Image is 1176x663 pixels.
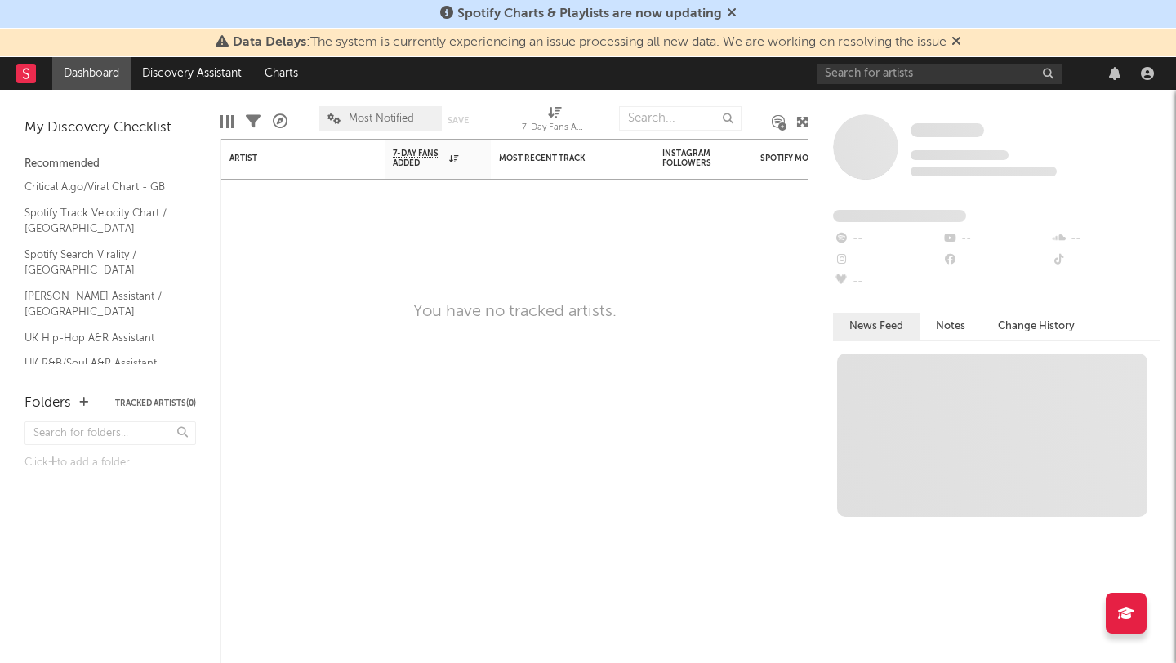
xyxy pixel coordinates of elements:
div: Recommended [24,154,196,174]
a: Dashboard [52,57,131,90]
button: Save [448,116,469,125]
span: Spotify Charts & Playlists are now updating [457,7,722,20]
div: Click to add a folder. [24,453,196,473]
span: 0 fans last week [911,167,1057,176]
div: -- [942,250,1050,271]
button: Change History [982,313,1091,340]
div: Most Recent Track [499,154,621,163]
a: Some Artist [911,122,984,139]
span: : The system is currently experiencing an issue processing all new data. We are working on resolv... [233,36,947,49]
span: Data Delays [233,36,306,49]
a: [PERSON_NAME] Assistant / [GEOGRAPHIC_DATA] [24,287,180,321]
div: A&R Pipeline [273,98,287,145]
div: Edit Columns [220,98,234,145]
div: 7-Day Fans Added (7-Day Fans Added) [522,98,587,145]
a: Charts [253,57,310,90]
input: Search... [619,106,742,131]
span: Dismiss [727,7,737,20]
a: UK Hip-Hop A&R Assistant [24,329,180,347]
div: -- [833,229,942,250]
a: Spotify Search Virality / [GEOGRAPHIC_DATA] [24,246,180,279]
div: Spotify Monthly Listeners [760,154,883,163]
div: Artist [229,154,352,163]
div: Instagram Followers [662,149,719,168]
a: Discovery Assistant [131,57,253,90]
span: Dismiss [951,36,961,49]
span: Tracking Since: [DATE] [911,150,1009,160]
button: Notes [920,313,982,340]
div: -- [1051,229,1160,250]
div: 7-Day Fans Added (7-Day Fans Added) [522,118,587,138]
div: Folders [24,394,71,413]
div: My Discovery Checklist [24,118,196,138]
div: -- [833,271,942,292]
div: -- [833,250,942,271]
input: Search for folders... [24,421,196,445]
a: UK R&B/Soul A&R Assistant [24,354,180,372]
button: Tracked Artists(0) [115,399,196,407]
div: -- [1051,250,1160,271]
a: Spotify Track Velocity Chart / [GEOGRAPHIC_DATA] [24,204,180,238]
a: Critical Algo/Viral Chart - GB [24,178,180,196]
span: Fans Added by Platform [833,210,966,222]
span: Most Notified [349,113,414,124]
div: -- [942,229,1050,250]
div: Filters [246,98,261,145]
span: 7-Day Fans Added [393,149,445,168]
input: Search for artists [817,64,1062,84]
button: News Feed [833,313,920,340]
span: Some Artist [911,123,984,137]
div: You have no tracked artists. [413,302,617,322]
